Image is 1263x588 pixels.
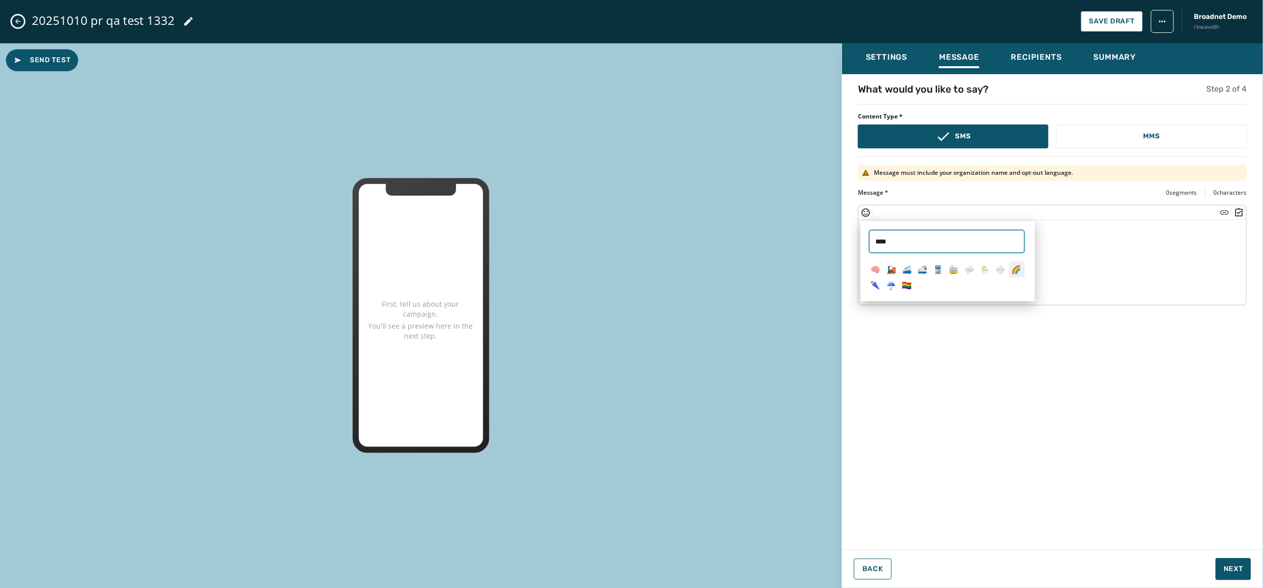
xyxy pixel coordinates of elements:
span: ⛈️ [964,264,974,275]
h4: What would you like to say? [858,82,989,96]
button: broadcast action menu [1151,10,1174,33]
span: Broadnet Demo [1194,12,1247,22]
button: Recipients [1003,47,1070,70]
span: Next [1224,564,1243,574]
span: 🚋 [949,264,959,275]
span: 🚅 [918,264,928,275]
span: Message [939,52,979,62]
span: Back [862,565,883,573]
h5: Step 2 of 4 [1207,83,1247,95]
span: 🚄 [902,264,912,275]
span: Settings [866,52,907,62]
span: 🚆 [933,264,943,275]
p: First, tell us about your campaign. [364,299,477,319]
span: rbwave8h [1194,23,1247,31]
p: Message must include your organization name and opt-out language. [874,169,1073,177]
span: 0 characters [1214,189,1247,197]
span: 🚂 [886,264,896,275]
button: Summary [1086,47,1145,70]
p: SMS [955,131,971,141]
span: 🌂 [871,280,881,291]
p: You'll see a preview here in the next step. [364,321,477,341]
button: Settings [858,47,915,70]
span: Recipients [1011,52,1062,62]
label: Message * [858,189,888,197]
span: 🌧️ [996,264,1006,275]
button: Message [931,47,987,70]
button: MMS [1056,124,1247,148]
span: ☔ [886,280,896,291]
span: 🌦️ [980,264,990,275]
span: 🏳️‍🌈 [902,280,912,291]
button: Next [1216,558,1251,580]
p: MMS [1144,131,1160,141]
button: Insert Emoji [861,208,871,218]
span: 🌈 [1011,264,1021,275]
span: 🧠 [871,264,881,275]
span: Content Type * [858,113,1247,120]
button: Back [854,559,892,580]
button: Insert Short Link [1220,208,1230,218]
span: Save Draft [1089,17,1135,25]
span: Summary [1094,52,1137,62]
button: SMS [858,124,1049,148]
button: Insert Survey [1234,208,1244,218]
span: 0 segments [1166,189,1197,197]
button: Save Draft [1081,11,1143,32]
